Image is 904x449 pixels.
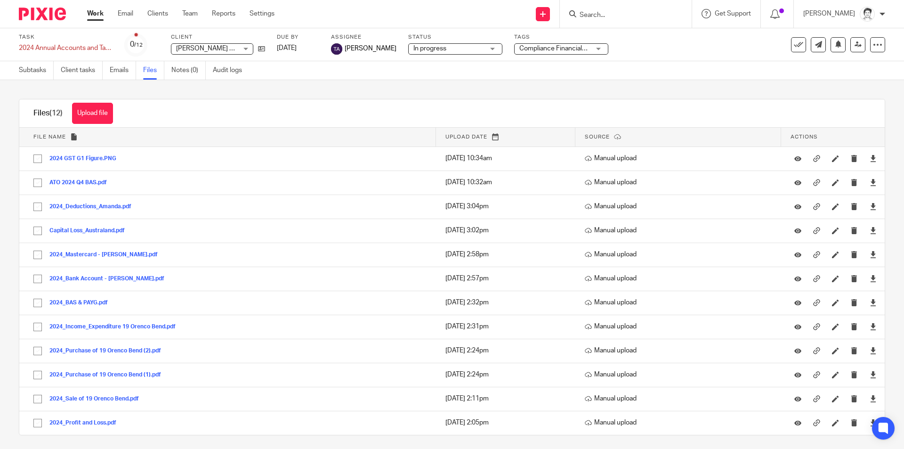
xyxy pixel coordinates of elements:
[250,9,274,18] a: Settings
[49,324,183,330] button: 2024_Income_Expenditure 19 Orenco Bend.pdf
[29,174,47,192] input: Select
[29,294,47,312] input: Select
[870,298,877,307] a: Download
[49,300,115,306] button: 2024_BAS & PAYG.pdf
[213,61,249,80] a: Audit logs
[585,250,776,259] p: Manual upload
[19,61,54,80] a: Subtasks
[49,348,168,354] button: 2024_Purchase of 19 Orenco Bend (2).pdf
[715,10,751,17] span: Get Support
[585,154,776,163] p: Manual upload
[870,250,877,259] a: Download
[19,43,113,53] div: 2024 Annual Accounts and Tax Return
[445,274,571,283] p: [DATE] 2:57pm
[445,322,571,331] p: [DATE] 2:31pm
[277,45,297,51] span: [DATE]
[130,39,143,50] div: 0
[61,61,103,80] a: Client tasks
[29,246,47,264] input: Select
[514,33,608,41] label: Tags
[870,202,877,211] a: Download
[49,228,132,234] button: Capital Loss_Australand.pdf
[870,274,877,283] a: Download
[87,9,104,18] a: Work
[345,44,396,53] span: [PERSON_NAME]
[870,346,877,355] a: Download
[791,134,818,139] span: Actions
[171,61,206,80] a: Notes (0)
[110,61,136,80] a: Emails
[445,370,571,379] p: [DATE] 2:24pm
[870,370,877,379] a: Download
[585,226,776,235] p: Manual upload
[147,9,168,18] a: Clients
[585,298,776,307] p: Manual upload
[585,394,776,403] p: Manual upload
[445,250,571,259] p: [DATE] 2:58pm
[445,346,571,355] p: [DATE] 2:24pm
[118,9,133,18] a: Email
[72,103,113,124] button: Upload file
[29,222,47,240] input: Select
[585,346,776,355] p: Manual upload
[212,9,235,18] a: Reports
[585,202,776,211] p: Manual upload
[445,154,571,163] p: [DATE] 10:34am
[277,33,319,41] label: Due by
[408,33,502,41] label: Status
[182,9,198,18] a: Team
[870,226,877,235] a: Download
[585,370,776,379] p: Manual upload
[579,11,663,20] input: Search
[331,43,342,55] img: svg%3E
[29,342,47,360] input: Select
[19,8,66,20] img: Pixie
[585,134,610,139] span: Source
[49,420,123,426] button: 2024_Profit and Loss.pdf
[49,155,123,162] button: 2024 GST G1 Figure.PNG
[445,394,571,403] p: [DATE] 2:11pm
[29,366,47,384] input: Select
[870,154,877,163] a: Download
[445,202,571,211] p: [DATE] 3:04pm
[33,134,66,139] span: File name
[49,252,165,258] button: 2024_Mastercard - [PERSON_NAME].pdf
[445,226,571,235] p: [DATE] 3:02pm
[49,396,146,402] button: 2024_Sale of 19 Orenco Bend.pdf
[585,274,776,283] p: Manual upload
[585,178,776,187] p: Manual upload
[134,42,143,48] small: /12
[445,298,571,307] p: [DATE] 2:32pm
[585,322,776,331] p: Manual upload
[870,178,877,187] a: Download
[29,390,47,408] input: Select
[49,372,168,378] button: 2024_Purchase of 19 Orenco Bend (1).pdf
[445,418,571,427] p: [DATE] 2:05pm
[860,7,875,22] img: Julie%20Wainwright.jpg
[176,45,264,52] span: [PERSON_NAME] Family Trust
[870,394,877,403] a: Download
[29,270,47,288] input: Select
[331,33,396,41] label: Assignee
[585,418,776,427] p: Manual upload
[143,61,164,80] a: Files
[29,150,47,168] input: Select
[49,204,138,210] button: 2024_Deductions_Amanda.pdf
[519,45,596,52] span: Compliance Financials + 1
[29,198,47,216] input: Select
[803,9,855,18] p: [PERSON_NAME]
[29,414,47,432] input: Select
[49,180,114,186] button: ATO 2024 Q4 BAS.pdf
[171,33,265,41] label: Client
[413,45,446,52] span: In progress
[445,134,487,139] span: Upload date
[49,109,63,117] span: (12)
[870,418,877,427] a: Download
[49,276,171,282] button: 2024_Bank Account - [PERSON_NAME].pdf
[19,33,113,41] label: Task
[29,318,47,336] input: Select
[870,322,877,331] a: Download
[33,108,63,118] h1: Files
[445,178,571,187] p: [DATE] 10:32am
